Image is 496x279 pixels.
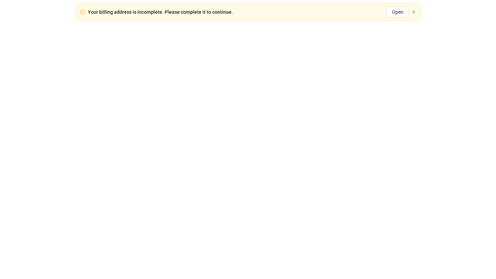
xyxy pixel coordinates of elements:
[386,7,409,18] button: Open
[392,9,403,15] span: Open
[88,8,233,16] div: Your billing address is incomplete. Please complete it to continue.
[80,10,85,14] span: exclamation-circle
[412,10,416,14] button: close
